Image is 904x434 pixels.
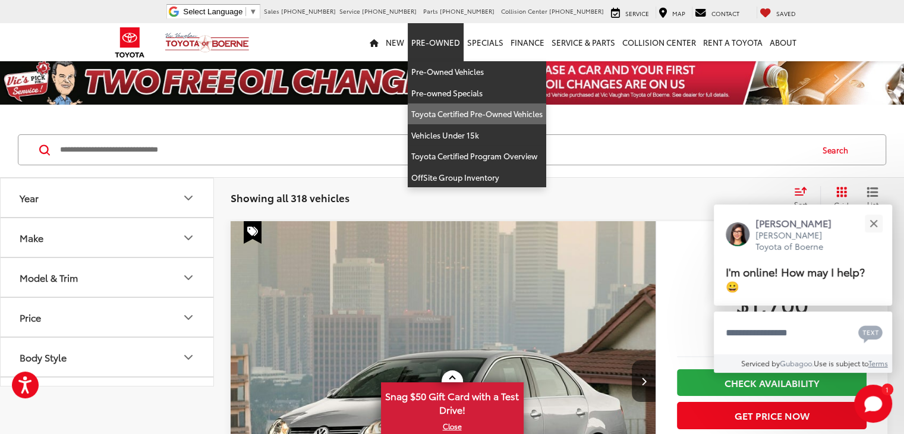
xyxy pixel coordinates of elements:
span: Collision Center [501,7,547,15]
a: Service & Parts: Opens in a new tab [548,23,619,61]
span: Use is subject to [814,358,868,368]
a: Contact [692,7,742,18]
button: Get Price Now [677,402,867,429]
a: Toyota Certified Pre-Owned Vehicles [408,103,546,125]
input: Search by Make, Model, or Keyword [59,136,811,164]
span: Parts [423,7,438,15]
span: Special [244,221,262,244]
button: List View [858,186,887,210]
a: Check Availability [677,369,867,396]
a: Map [656,7,688,18]
a: Gubagoo. [780,358,814,368]
a: Pre-Owned Vehicles [408,61,546,83]
a: Specials [464,23,507,61]
span: Snag $50 Gift Card with a Test Drive! [382,383,522,420]
button: MakeMake [1,218,215,257]
span: [PHONE_NUMBER] [281,7,336,15]
a: About [766,23,800,61]
svg: Text [858,324,883,343]
div: Year [20,192,39,203]
p: [PERSON_NAME] Toyota of Boerne [755,229,843,253]
a: Rent a Toyota [700,23,766,61]
a: New [382,23,408,61]
button: Toggle Chat Window [854,385,892,423]
textarea: Type your message [714,312,892,354]
span: Serviced by [741,358,780,368]
span: Select Language [183,7,242,16]
a: Toyota Certified Program Overview [408,146,546,167]
span: Contact [711,9,739,18]
span: Service [339,7,360,15]
span: Showing all 318 vehicles [231,190,349,205]
a: Vehicles Under 15k [408,125,546,146]
a: My Saved Vehicles [757,7,799,18]
span: 1 [886,386,889,392]
a: Collision Center [619,23,700,61]
span: Sort [794,199,807,209]
span: [DATE] Price: [677,323,867,335]
span: ▼ [249,7,257,16]
a: Pre-owned Specials [408,83,546,104]
button: Close [861,210,886,236]
button: Color [1,378,215,416]
a: Pre-Owned [408,23,464,61]
div: Price [20,312,41,323]
span: Saved [776,9,796,18]
span: Sales [264,7,279,15]
span: $1,700 [677,288,867,317]
a: OffSite Group Inventory [408,167,546,188]
div: Model & Trim [20,272,78,283]
span: ​ [245,7,246,16]
span: List [867,199,878,209]
button: Select sort value [788,186,820,210]
a: Finance [507,23,548,61]
a: Terms [868,358,888,368]
span: I'm online! How may I help? 😀 [726,263,865,294]
div: Body Style [181,350,196,364]
button: Body StyleBody Style [1,338,215,376]
div: Model & Trim [181,271,196,285]
img: Toyota [108,23,152,62]
span: Service [625,9,649,18]
button: Model & TrimModel & Trim [1,258,215,297]
button: Grid View [820,186,858,210]
a: Select Language​ [183,7,257,16]
span: [PHONE_NUMBER] [549,7,604,15]
div: Make [181,231,196,245]
div: Body Style [20,351,67,363]
span: [PHONE_NUMBER] [362,7,417,15]
button: Chat with SMS [855,319,886,346]
svg: Start Chat [854,385,892,423]
div: Make [20,232,43,243]
button: Search [811,135,865,165]
div: Year [181,191,196,205]
span: Grid [834,200,849,210]
img: Vic Vaughan Toyota of Boerne [165,32,250,53]
span: Map [672,9,685,18]
button: PricePrice [1,298,215,336]
div: Price [181,310,196,325]
span: [PHONE_NUMBER] [440,7,494,15]
a: Home [366,23,382,61]
p: [PERSON_NAME] [755,216,843,229]
button: YearYear [1,178,215,217]
a: Service [608,7,652,18]
div: Close[PERSON_NAME][PERSON_NAME] Toyota of BoerneI'm online! How may I help? 😀Type your messageCha... [714,205,892,373]
button: Next image [632,360,656,402]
